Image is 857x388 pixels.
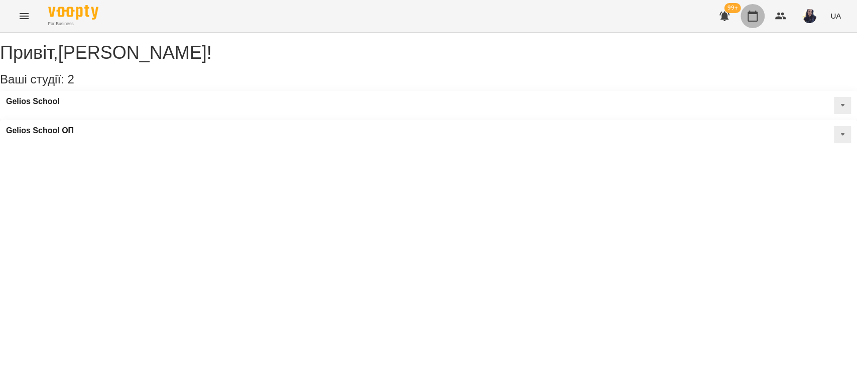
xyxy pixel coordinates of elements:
a: Gelios School ОП [6,126,74,135]
span: 2 [67,72,74,86]
img: de66a22b4ea812430751315b74cfe34b.jpg [802,9,816,23]
button: Menu [12,4,36,28]
span: For Business [48,21,98,27]
span: 99+ [724,3,741,13]
img: Voopty Logo [48,5,98,20]
a: Gelios School [6,97,60,106]
span: UA [830,11,841,21]
button: UA [826,7,845,25]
